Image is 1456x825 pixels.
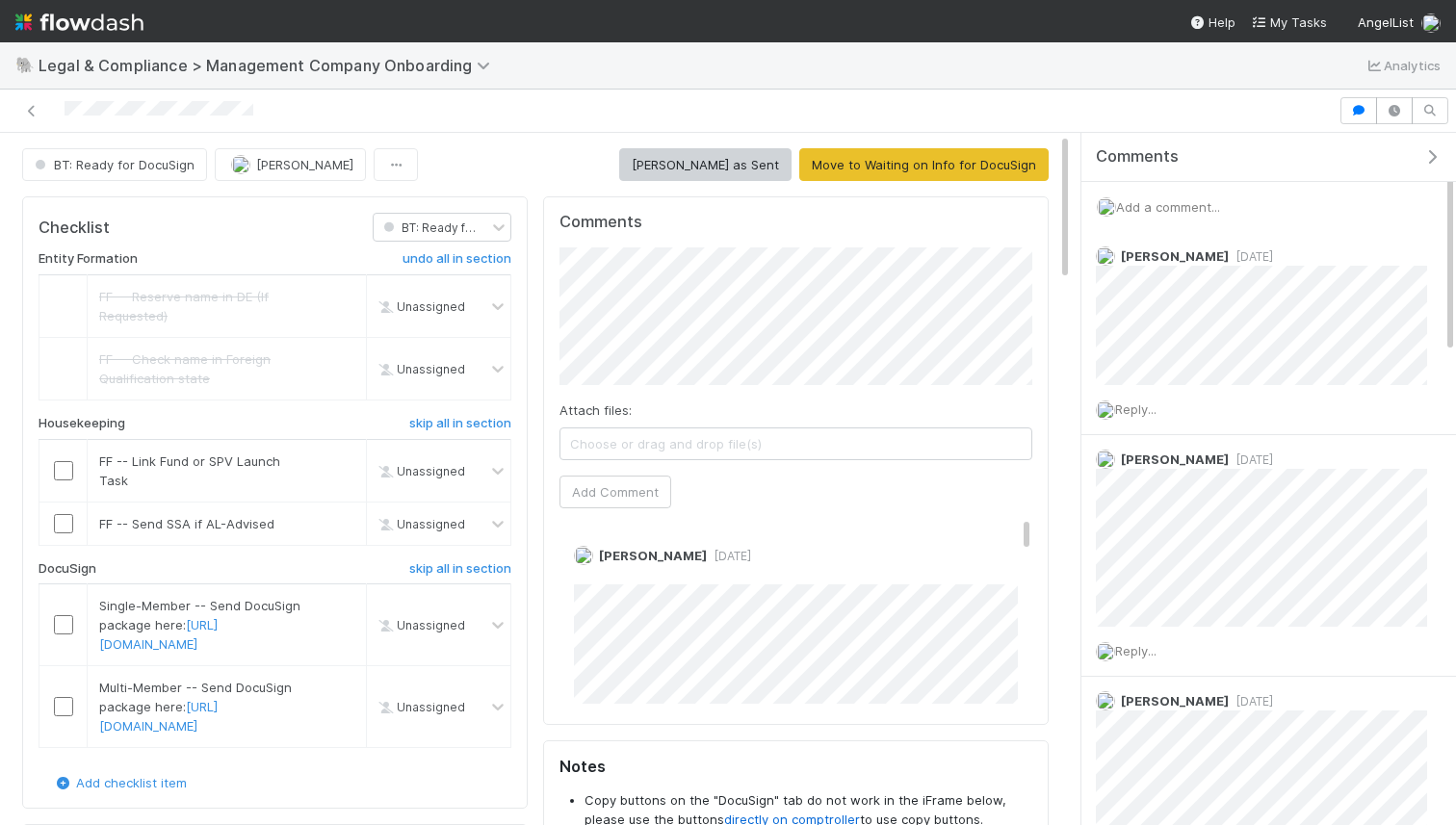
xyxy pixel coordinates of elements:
span: 🐘 [15,57,35,73]
h6: skip all in section [409,561,511,577]
button: Add Comment [559,476,671,508]
img: avatar_892eb56c-5b5a-46db-bf0b-2a9023d0e8f8.png [231,155,250,174]
span: Unassigned [374,516,465,530]
img: avatar_d2b43477-63dc-4e62-be5b-6fdd450c05a1.png [1097,197,1116,217]
span: My Tasks [1251,14,1327,30]
img: avatar_d2b43477-63dc-4e62-be5b-6fdd450c05a1.png [1096,246,1115,266]
span: [PERSON_NAME] [1121,248,1229,264]
span: [DATE] [707,549,751,563]
span: [DATE] [1229,249,1273,264]
a: Add checklist item [53,775,187,790]
h6: skip all in section [409,416,511,431]
span: Comments [1096,147,1179,167]
img: avatar_ec94f6e9-05c5-4d36-a6c8-d0cea77c3c29.png [1096,450,1115,469]
span: FF -- Send SSA if AL-Advised [99,516,274,531]
a: undo all in section [403,251,511,274]
span: [PERSON_NAME] [1121,451,1229,467]
span: FF -- Reserve name in DE (If Requested) [99,289,269,323]
a: skip all in section [409,561,511,584]
span: [PERSON_NAME] [256,157,353,172]
img: avatar_d2b43477-63dc-4e62-be5b-6fdd450c05a1.png [1096,642,1115,661]
button: Move to Waiting on Info for DocuSign [799,148,1049,181]
a: skip all in section [409,416,511,439]
img: avatar_d2b43477-63dc-4e62-be5b-6fdd450c05a1.png [574,546,593,565]
h6: undo all in section [403,251,511,267]
button: [PERSON_NAME] [215,148,366,181]
span: FF -- Link Fund or SPV Launch Task [99,453,280,488]
span: Unassigned [374,463,465,477]
span: [PERSON_NAME] [1121,693,1229,709]
button: [PERSON_NAME] as Sent [619,148,792,181]
span: Add a comment... [1116,199,1220,215]
span: Reply... [1115,643,1157,658]
a: My Tasks [1251,13,1327,32]
h5: Checklist [39,219,110,238]
h3: Notes [559,757,1032,776]
img: avatar_ec94f6e9-05c5-4d36-a6c8-d0cea77c3c29.png [1096,691,1115,710]
span: [PERSON_NAME] [599,548,707,563]
span: Legal & Compliance > Management Company Onboarding [39,56,500,75]
button: BT: Ready for DocuSign [22,148,207,181]
span: [DATE] [1229,452,1273,467]
img: logo-inverted-e16ddd16eac7371096b0.svg [15,6,143,39]
h5: Comments [559,213,1032,232]
span: BT: Ready for DocuSign [31,157,195,172]
span: Unassigned [374,299,465,314]
label: Attach files: [559,400,632,420]
a: Analytics [1365,54,1441,77]
span: Unassigned [374,700,465,714]
span: [DATE] [1229,694,1273,709]
h6: Housekeeping [39,416,125,431]
span: Choose or drag and drop file(s) [560,428,1031,459]
img: avatar_d2b43477-63dc-4e62-be5b-6fdd450c05a1.png [1421,13,1441,33]
span: AngelList [1358,14,1414,30]
span: FF -- Check name in Foreign Qualification state [99,351,271,386]
span: Reply... [1115,401,1157,417]
span: BT: Ready for DocuSign [379,220,535,235]
div: Help [1189,13,1235,32]
span: Multi-Member -- Send DocuSign package here: [99,680,292,734]
h6: DocuSign [39,561,96,577]
h6: Entity Formation [39,251,138,267]
span: Unassigned [374,618,465,632]
img: avatar_d2b43477-63dc-4e62-be5b-6fdd450c05a1.png [1096,400,1115,420]
span: Unassigned [374,362,465,376]
span: Single-Member -- Send DocuSign package here: [99,598,300,652]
